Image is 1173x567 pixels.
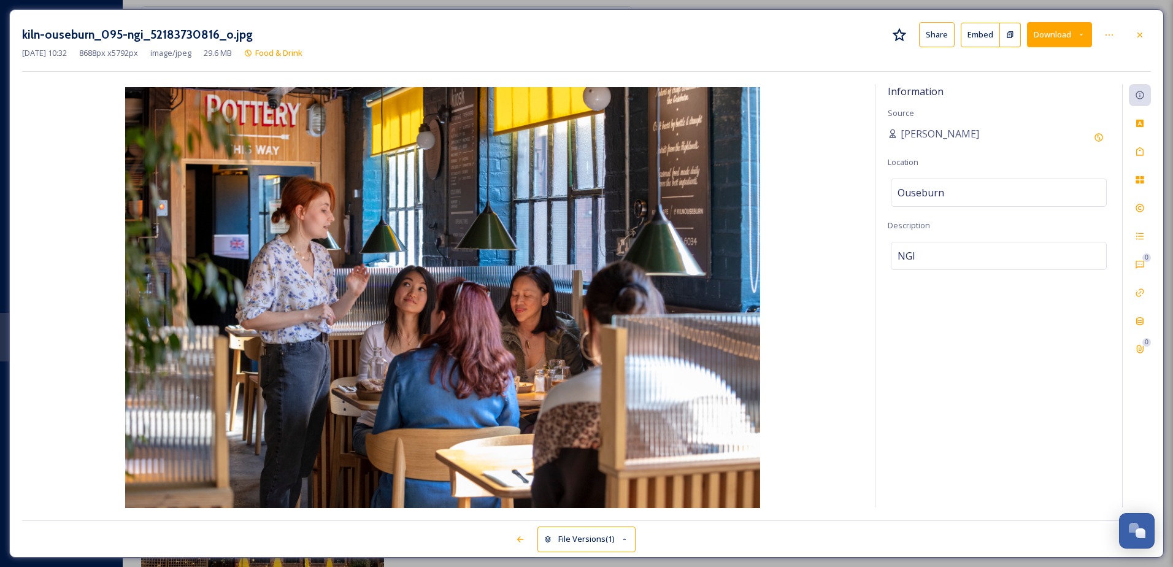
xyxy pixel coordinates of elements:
[150,47,191,59] span: image/jpeg
[1119,513,1155,549] button: Open Chat
[888,156,918,168] span: Location
[888,85,944,98] span: Information
[22,26,253,44] h3: kiln-ouseburn_095-ngi_52183730816_o.jpg
[1142,253,1151,262] div: 0
[537,526,636,552] button: File Versions(1)
[919,22,955,47] button: Share
[888,220,930,231] span: Description
[204,47,232,59] span: 29.6 MB
[22,87,863,511] img: kiln-ouseburn_095-ngi_52183730816_o.jpg
[888,107,914,118] span: Source
[898,249,915,263] span: NGI
[1142,338,1151,347] div: 0
[898,185,944,200] span: Ouseburn
[901,126,979,141] span: [PERSON_NAME]
[22,47,67,59] span: [DATE] 10:32
[255,47,302,58] span: Food & Drink
[1027,22,1092,47] button: Download
[79,47,138,59] span: 8688 px x 5792 px
[961,23,1000,47] button: Embed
